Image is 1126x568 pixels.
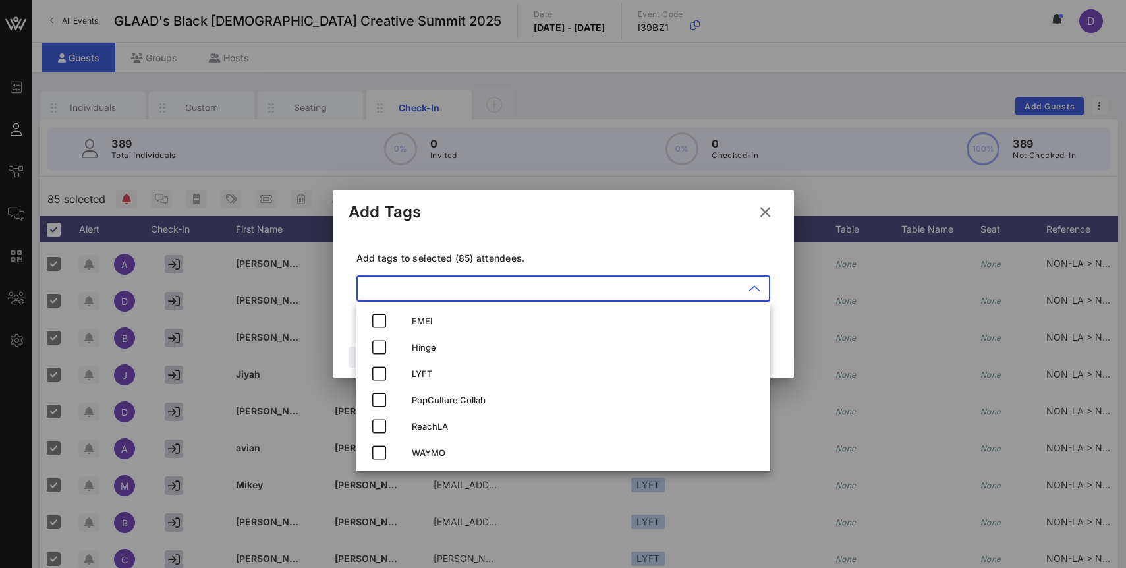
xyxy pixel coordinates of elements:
[412,395,760,405] div: PopCulture Collab
[412,316,760,326] div: EMEI
[349,347,428,368] button: Cancel
[412,368,760,379] div: LYFT
[349,202,422,222] div: Add Tags
[412,421,760,432] div: ReachLA
[356,252,770,265] p: Add tags to selected (85) attendees.
[412,342,760,353] div: Hinge
[412,447,760,458] div: WAYMO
